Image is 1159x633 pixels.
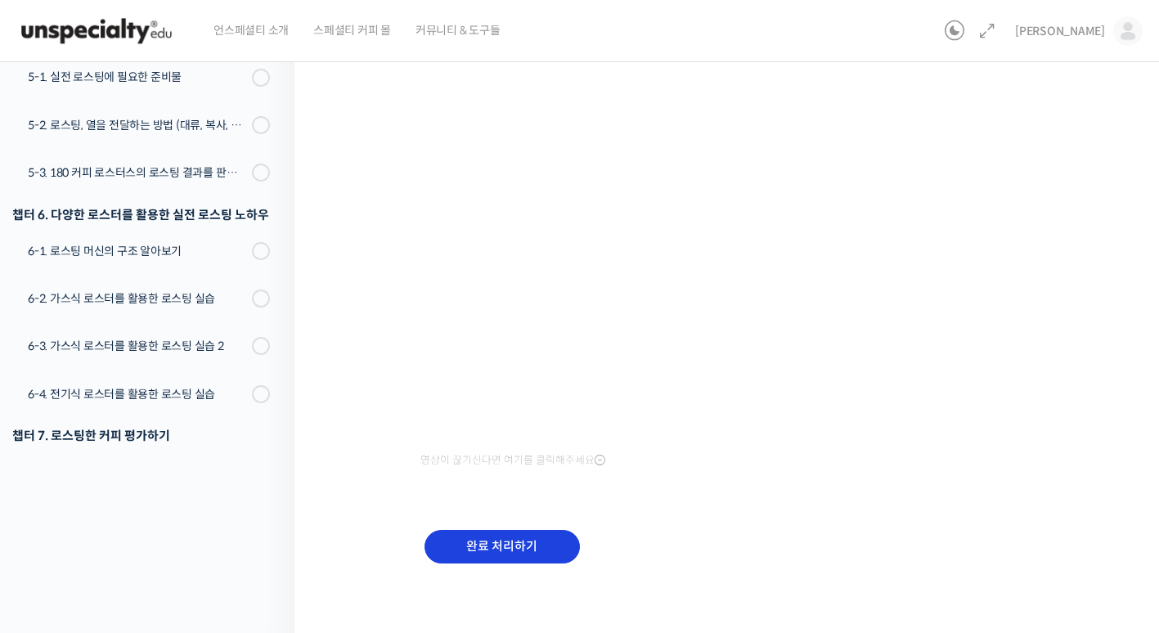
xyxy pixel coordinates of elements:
[28,242,247,260] div: 6-1. 로스팅 머신의 구조 알아보기
[108,497,211,538] a: 대화
[211,497,314,538] a: 설정
[420,454,605,467] span: 영상이 끊기신다면 여기를 클릭해주세요
[425,530,580,563] input: 완료 처리하기
[28,68,247,86] div: 5-1. 실전 로스팅에 필요한 준비물
[12,424,270,447] div: 챕터 7. 로스팅한 커피 평가하기
[5,497,108,538] a: 홈
[28,385,247,403] div: 6-4. 전기식 로스터를 활용한 로스팅 실습
[28,164,247,182] div: 5-3. 180 커피 로스터스의 로스팅 결과를 판단하는 노하우
[1015,24,1105,38] span: [PERSON_NAME]
[150,523,169,536] span: 대화
[52,522,61,535] span: 홈
[12,204,270,226] div: 챕터 6. 다양한 로스터를 활용한 실전 로스팅 노하우
[253,522,272,535] span: 설정
[28,337,247,355] div: 6-3. 가스식 로스터를 활용한 로스팅 실습 2
[28,116,247,134] div: 5-2. 로스팅, 열을 전달하는 방법 (대류, 복사, 전도)
[28,290,247,308] div: 6-2. 가스식 로스터를 활용한 로스팅 실습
